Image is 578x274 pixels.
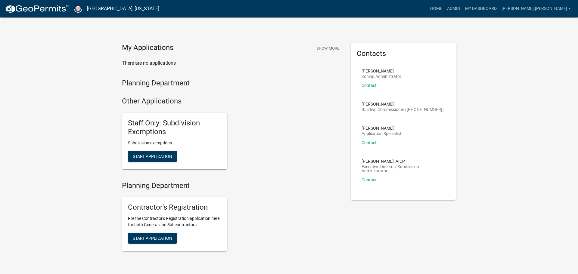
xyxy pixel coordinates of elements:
[362,83,377,88] a: Contact
[122,43,173,52] h4: My Applications
[128,233,177,244] button: Start Application
[428,3,445,14] a: Home
[499,3,573,14] a: [PERSON_NAME].[PERSON_NAME]
[133,154,172,159] span: Start Application
[128,151,177,162] button: Start Application
[314,43,342,53] button: Show More
[128,203,221,212] h5: Contractor's Registration
[362,159,445,163] p: [PERSON_NAME], AICP
[445,3,463,14] a: Admin
[128,119,221,136] h5: Staff Only: Subdivision Exemptions
[362,74,401,79] p: Zoning Administrator
[362,140,377,145] a: Contact
[122,181,342,190] h4: Planning Department
[362,165,445,173] p: Executive Director/ Subdivision Administrator
[122,79,342,88] h4: Planning Department
[362,107,444,112] p: Building Commissioner ([PHONE_NUMBER])
[122,60,342,67] p: There are no applications
[128,215,221,228] p: File the Contractor's Registration application here for both General and Subcontractors.
[133,236,172,241] span: Start Application
[122,97,342,106] h4: Other Applications
[74,5,82,13] img: Cass County, Indiana
[362,69,401,73] p: [PERSON_NAME]
[362,126,401,130] p: [PERSON_NAME]
[362,177,377,182] a: Contact
[128,140,221,146] p: Subdivision exemptions
[463,3,499,14] a: My Dashboard
[362,102,444,106] p: [PERSON_NAME]
[122,97,342,174] wm-workflow-list-section: Other Applications
[87,4,159,14] a: [GEOGRAPHIC_DATA], [US_STATE]
[357,49,450,58] h5: Contacts
[362,131,401,136] p: Application Specialist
